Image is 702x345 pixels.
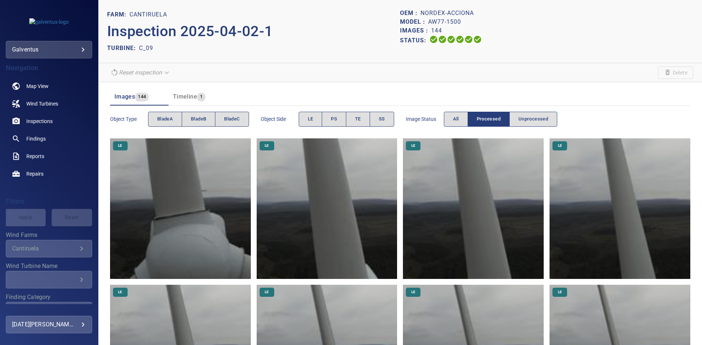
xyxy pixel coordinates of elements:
[438,35,447,44] svg: Data Formatted 100%
[447,35,456,44] svg: Selecting 100%
[407,143,420,148] span: LE
[6,263,92,269] label: Wind Turbine Name
[428,18,461,26] p: AW77-1500
[260,290,273,295] span: LE
[400,35,429,46] p: Status:
[331,115,337,123] span: PS
[119,69,162,76] em: Reset inspection
[6,41,92,58] div: galventus
[215,112,249,127] button: bladeC
[12,44,86,55] div: galventus
[477,115,501,123] span: Processed
[107,20,400,42] p: Inspection 2025-04-02-1
[518,115,548,123] span: Unprocessed
[114,143,127,148] span: LE
[400,9,420,18] p: OEM :
[182,112,215,127] button: bladeB
[107,66,174,79] div: Reset inspection
[444,112,468,127] button: All
[107,10,129,19] p: FARM:
[6,95,92,112] a: windturbines noActive
[379,115,385,123] span: SS
[135,93,149,101] span: 144
[148,112,182,127] button: bladeA
[139,44,153,53] p: C_09
[420,9,474,18] p: Nordex-Acciona
[370,112,394,127] button: SS
[299,112,394,127] div: objectSide
[400,18,428,26] p: Model :
[6,232,92,238] label: Wind Farms
[26,118,53,125] span: Inspections
[114,290,127,295] span: LE
[26,100,58,107] span: Wind Turbines
[6,198,92,205] h4: Filters
[6,77,92,95] a: map noActive
[191,115,206,123] span: bladeB
[129,10,167,19] p: Cantiruela
[107,44,139,53] p: TURBINE:
[6,240,92,257] div: Wind Farms
[26,135,46,142] span: Findings
[6,294,92,300] label: Finding Category
[473,35,482,44] svg: Classification 100%
[12,319,86,330] div: [DATE][PERSON_NAME]
[456,35,464,44] svg: ML Processing 100%
[406,115,444,123] span: Image Status
[444,112,558,127] div: imageStatus
[453,115,459,123] span: All
[464,35,473,44] svg: Matching 100%
[173,93,197,100] span: Timeline
[554,290,566,295] span: LE
[148,112,249,127] div: objectType
[509,112,557,127] button: Unprocessed
[431,26,442,35] p: 144
[400,26,431,35] p: Images :
[26,153,44,160] span: Reports
[29,18,69,26] img: galventus-logo
[26,83,49,90] span: Map View
[260,143,273,148] span: LE
[26,170,44,177] span: Repairs
[322,112,346,127] button: PS
[6,112,92,130] a: inspections noActive
[114,93,135,100] span: Images
[6,271,92,288] div: Wind Turbine Name
[658,66,693,79] span: Unable to delete the inspection due to your user permissions
[110,115,148,123] span: Object type
[346,112,370,127] button: TE
[468,112,510,127] button: Processed
[157,115,173,123] span: bladeA
[6,165,92,183] a: repairs noActive
[197,93,205,101] span: 1
[224,115,239,123] span: bladeC
[355,115,361,123] span: TE
[554,143,566,148] span: LE
[261,115,299,123] span: Object Side
[12,245,77,252] div: Cantiruela
[6,130,92,147] a: findings noActive
[6,64,92,72] h4: Navigation
[299,112,322,127] button: LE
[6,147,92,165] a: reports noActive
[6,302,92,319] div: Finding Category
[407,290,420,295] span: LE
[308,115,313,123] span: LE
